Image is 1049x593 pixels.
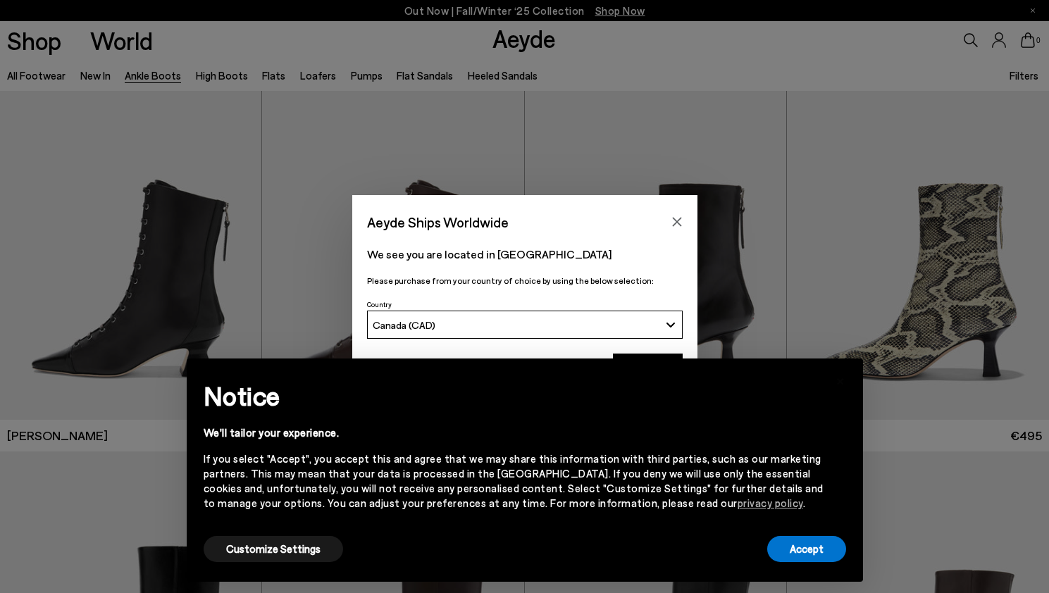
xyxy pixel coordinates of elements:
button: Close this notice [824,363,857,397]
h2: Notice [204,377,824,414]
button: Customize Settings [204,536,343,562]
span: Aeyde Ships Worldwide [367,210,509,235]
span: × [836,369,845,389]
div: If you select "Accept", you accept this and agree that we may share this information with third p... [204,451,824,511]
a: privacy policy [738,497,803,509]
button: Accept [767,536,846,562]
span: Canada (CAD) [373,319,435,331]
button: Close [666,211,688,232]
div: We'll tailor your experience. [204,425,824,440]
p: We see you are located in [GEOGRAPHIC_DATA] [367,246,683,263]
span: Country [367,300,392,308]
p: Please purchase from your country of choice by using the below selection: [367,274,683,287]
